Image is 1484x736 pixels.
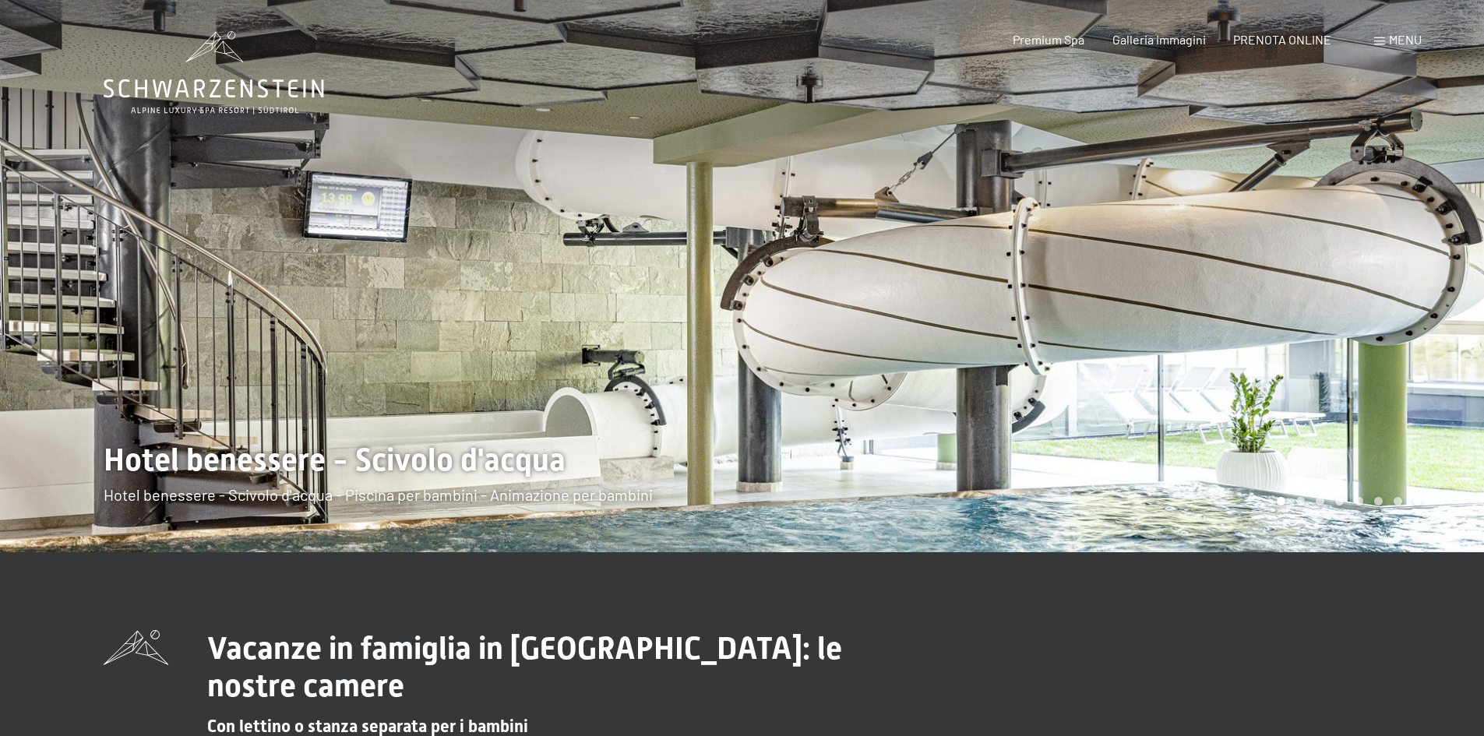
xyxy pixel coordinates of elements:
[1413,497,1422,505] div: Carousel Page 8
[1296,497,1305,505] div: Carousel Page 2
[1277,497,1285,505] div: Carousel Page 1 (Current Slide)
[1316,497,1324,505] div: Carousel Page 3
[1013,32,1084,47] a: Premium Spa
[1355,497,1363,505] div: Carousel Page 5
[1389,32,1422,47] span: Menu
[1112,32,1206,47] a: Galleria immagini
[1374,497,1383,505] div: Carousel Page 6
[1271,497,1422,505] div: Carousel Pagination
[207,630,842,704] span: Vacanze in famiglia in [GEOGRAPHIC_DATA]: le nostre camere
[1394,497,1402,505] div: Carousel Page 7
[1233,32,1331,47] a: PRENOTA ONLINE
[1335,497,1344,505] div: Carousel Page 4
[207,717,528,736] span: Con lettino o stanza separata per i bambini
